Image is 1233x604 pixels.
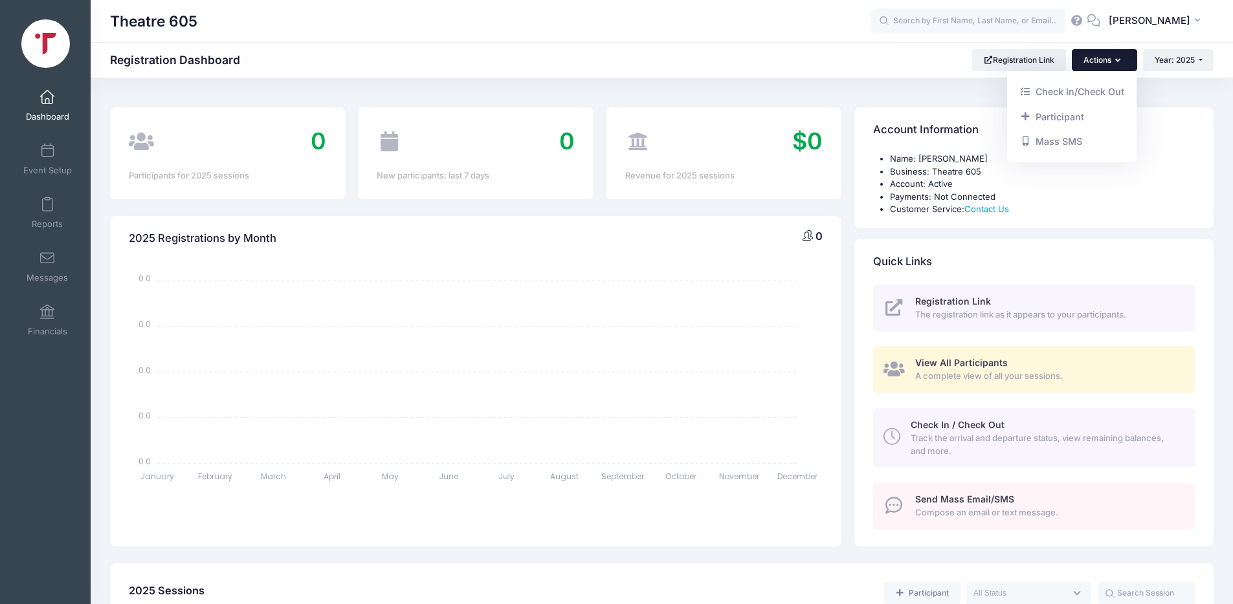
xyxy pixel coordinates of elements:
span: Financials [28,326,67,337]
tspan: October [666,471,698,482]
tspan: February [198,471,232,482]
h1: Theatre 605 [110,6,197,36]
h1: Registration Dashboard [110,53,251,67]
span: Track the arrival and departure status, view remaining balances, and more. [911,432,1180,457]
a: View All Participants A complete view of all your sessions. [873,346,1195,393]
span: Registration Link [915,296,991,307]
tspan: January [140,471,174,482]
span: View All Participants [915,357,1008,368]
div: Participants for 2025 sessions [129,169,326,182]
tspan: November [720,471,761,482]
a: Check In / Check Out Track the arrival and departure status, view remaining balances, and more. [873,408,1195,468]
input: Search Session [1098,582,1195,604]
tspan: June [439,471,458,482]
a: Add a new manual registration [883,582,960,604]
span: 2025 Sessions [129,584,205,597]
a: Add a new manual registration [1013,104,1130,129]
input: Search by First Name, Last Name, or Email... [871,8,1065,34]
a: Send Mass Email/SMS Compose an email or text message. [873,482,1195,530]
span: A complete view of all your sessions. [915,370,1180,383]
tspan: 0.0 [139,410,151,421]
button: Year: 2025 [1143,49,1214,71]
textarea: Search [973,587,1065,599]
span: Year: 2025 [1155,55,1195,65]
a: Dashboard [17,83,78,128]
button: Actions [1072,49,1137,71]
li: Customer Service: [890,203,1195,216]
tspan: July [498,471,515,482]
a: Registration Link The registration link as it appears to your participants. [873,285,1195,332]
span: Dashboard [26,111,69,122]
li: Business: Theatre 605 [890,166,1195,178]
div: Revenue for 2025 sessions [625,169,823,182]
tspan: April [324,471,340,482]
span: 0 [311,127,326,155]
tspan: August [551,471,579,482]
span: 0 [559,127,575,155]
a: Financials [17,297,78,343]
tspan: September [602,471,645,482]
tspan: December [778,471,819,482]
tspan: 0.0 [139,273,151,284]
a: Event Setup [17,136,78,182]
tspan: March [261,471,286,482]
a: Registration Link [972,49,1066,71]
span: Messages [27,272,68,283]
img: Theatre 605 [21,19,70,68]
a: Messages [17,244,78,289]
a: Reports [17,190,78,235]
div: New participants: last 7 days [377,169,574,182]
span: Reports [32,219,63,230]
tspan: 0.0 [139,364,151,375]
tspan: May [382,471,399,482]
span: 0 [816,230,823,243]
button: [PERSON_NAME] [1100,6,1214,36]
tspan: 0.0 [139,455,151,466]
div: Actions [1007,71,1137,162]
li: Account: Active [890,178,1195,191]
span: The registration link as it appears to your participants. [915,308,1180,321]
span: Compose an email or text message. [915,506,1180,519]
h4: Account Information [873,112,979,149]
span: Event Setup [23,165,72,176]
li: Name: [PERSON_NAME] [890,153,1195,166]
a: Check In/Check Out [1013,80,1130,104]
h4: Quick Links [873,243,932,280]
a: Mass SMS [1013,129,1130,154]
tspan: 0.0 [139,319,151,330]
a: Contact Us [964,204,1009,214]
li: Payments: Not Connected [890,191,1195,204]
span: Send Mass Email/SMS [915,493,1014,504]
span: Check In / Check Out [911,419,1005,430]
span: [PERSON_NAME] [1109,14,1190,28]
span: $0 [792,127,823,155]
h4: 2025 Registrations by Month [129,220,276,257]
